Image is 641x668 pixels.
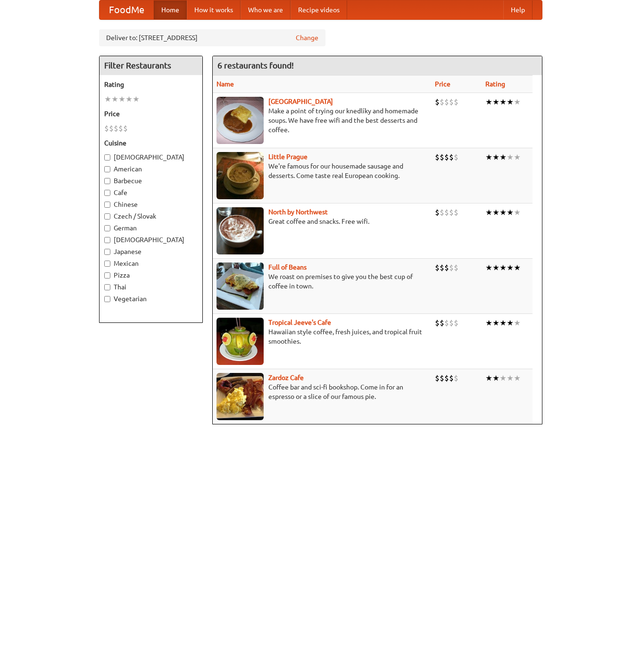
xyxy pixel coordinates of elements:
a: [GEOGRAPHIC_DATA] [268,98,333,105]
input: Cafe [104,190,110,196]
li: ★ [507,373,514,383]
li: $ [435,373,440,383]
label: [DEMOGRAPHIC_DATA] [104,235,198,245]
label: Barbecue [104,176,198,186]
li: $ [435,262,440,273]
li: $ [104,123,109,134]
li: $ [454,207,458,218]
li: ★ [485,152,492,162]
a: FoodMe [100,0,154,19]
h5: Cuisine [104,138,198,148]
li: $ [123,123,128,134]
li: ★ [514,207,521,218]
li: ★ [111,94,118,104]
label: Pizza [104,271,198,280]
input: German [104,225,110,231]
li: ★ [492,152,499,162]
p: Great coffee and snacks. Free wifi. [216,217,428,226]
input: Chinese [104,202,110,208]
input: Mexican [104,261,110,267]
li: $ [444,207,449,218]
li: $ [449,152,454,162]
img: beans.jpg [216,262,264,310]
li: $ [454,318,458,328]
input: Thai [104,284,110,290]
a: Home [154,0,187,19]
label: Cafe [104,188,198,197]
b: Zardoz Cafe [268,374,304,381]
li: $ [454,97,458,107]
div: Deliver to: [STREET_ADDRESS] [99,29,325,46]
li: ★ [507,152,514,162]
li: ★ [507,97,514,107]
li: $ [444,318,449,328]
input: [DEMOGRAPHIC_DATA] [104,237,110,243]
a: Full of Beans [268,263,307,271]
h4: Filter Restaurants [100,56,202,75]
a: North by Northwest [268,208,328,216]
img: littleprague.jpg [216,152,264,199]
label: American [104,164,198,174]
li: $ [440,318,444,328]
input: Pizza [104,272,110,279]
label: German [104,223,198,233]
label: [DEMOGRAPHIC_DATA] [104,152,198,162]
li: $ [435,318,440,328]
li: $ [449,262,454,273]
label: Mexican [104,259,198,268]
li: ★ [492,97,499,107]
li: $ [435,152,440,162]
li: $ [440,262,444,273]
li: $ [444,152,449,162]
li: $ [444,97,449,107]
label: Chinese [104,200,198,209]
a: Little Prague [268,153,308,161]
p: Coffee bar and sci-fi bookshop. Come in for an espresso or a slice of our famous pie. [216,382,428,401]
label: Japanese [104,247,198,256]
ng-pluralize: 6 restaurants found! [217,61,294,70]
li: $ [435,97,440,107]
li: ★ [507,318,514,328]
p: We roast on premises to give you the best cup of coffee in town. [216,272,428,291]
li: $ [449,318,454,328]
li: ★ [133,94,140,104]
li: $ [440,207,444,218]
li: ★ [499,97,507,107]
li: ★ [514,97,521,107]
li: ★ [485,97,492,107]
li: ★ [499,152,507,162]
label: Thai [104,282,198,292]
li: $ [449,373,454,383]
a: Help [503,0,533,19]
input: Barbecue [104,178,110,184]
li: $ [449,97,454,107]
li: ★ [492,318,499,328]
li: $ [109,123,114,134]
li: ★ [104,94,111,104]
li: ★ [514,152,521,162]
img: zardoz.jpg [216,373,264,420]
p: Make a point of trying our knedlíky and homemade soups. We have free wifi and the best desserts a... [216,106,428,135]
li: $ [440,152,444,162]
h5: Price [104,109,198,118]
input: Vegetarian [104,296,110,302]
img: czechpoint.jpg [216,97,264,144]
p: Hawaiian style coffee, fresh juices, and tropical fruit smoothies. [216,327,428,346]
input: Japanese [104,249,110,255]
li: ★ [507,262,514,273]
li: ★ [485,318,492,328]
li: $ [435,207,440,218]
li: $ [440,97,444,107]
b: Tropical Jeeve's Cafe [268,319,331,326]
li: ★ [125,94,133,104]
li: $ [444,262,449,273]
li: $ [454,152,458,162]
h5: Rating [104,80,198,89]
li: ★ [492,207,499,218]
li: ★ [485,207,492,218]
label: Vegetarian [104,294,198,304]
